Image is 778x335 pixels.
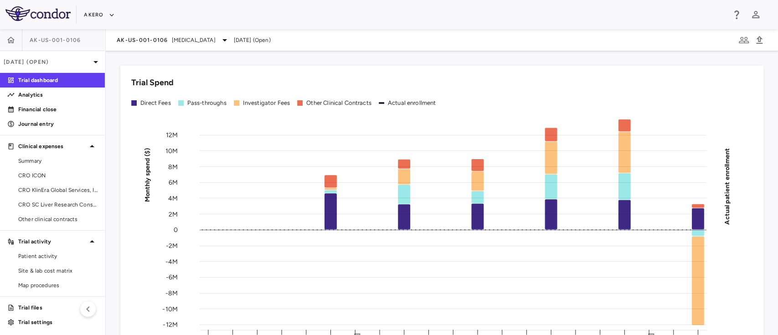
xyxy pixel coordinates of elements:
span: Map procedures [18,281,98,289]
tspan: -6M [166,273,178,281]
p: Analytics [18,91,98,99]
tspan: -4M [165,258,178,265]
p: Financial close [18,105,98,113]
span: CRO KlinEra Global Services, Inc [18,186,98,194]
span: Patient activity [18,252,98,260]
h6: Trial Spend [131,77,174,89]
div: Other Clinical Contracts [306,99,371,107]
span: Site & lab cost matrix [18,267,98,275]
button: Akero [84,8,114,22]
tspan: 0 [174,226,178,234]
div: Investigator Fees [243,99,290,107]
span: Other clinical contracts [18,215,98,223]
span: Summary [18,157,98,165]
tspan: -12M [163,321,178,329]
p: [DATE] (Open) [4,58,90,66]
p: Trial dashboard [18,76,98,84]
tspan: 2M [169,210,178,218]
tspan: 4M [168,194,178,202]
tspan: 10M [165,147,178,155]
span: CRO SC Liver Research Consortium LLC [18,201,98,209]
span: [MEDICAL_DATA] [172,36,216,44]
tspan: 6M [169,179,178,186]
span: AK-US-001-0106 [30,36,81,44]
span: [DATE] (Open) [234,36,271,44]
tspan: Monthly spend ($) [144,148,151,202]
span: AK-US-001-0106 [117,36,168,44]
tspan: -8M [165,289,178,297]
p: Trial files [18,304,98,312]
img: logo-full-SnFGN8VE.png [5,6,71,21]
p: Trial settings [18,318,98,326]
tspan: Actual patient enrollment [723,148,731,224]
div: Direct Fees [140,99,171,107]
tspan: -10M [162,305,178,313]
p: Clinical expenses [18,142,87,150]
span: CRO ICON [18,171,98,180]
tspan: 12M [166,131,178,139]
div: Actual enrollment [388,99,436,107]
tspan: -2M [166,242,178,249]
tspan: 8M [168,163,178,170]
div: Pass-throughs [187,99,227,107]
p: Journal entry [18,120,98,128]
p: Trial activity [18,237,87,246]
